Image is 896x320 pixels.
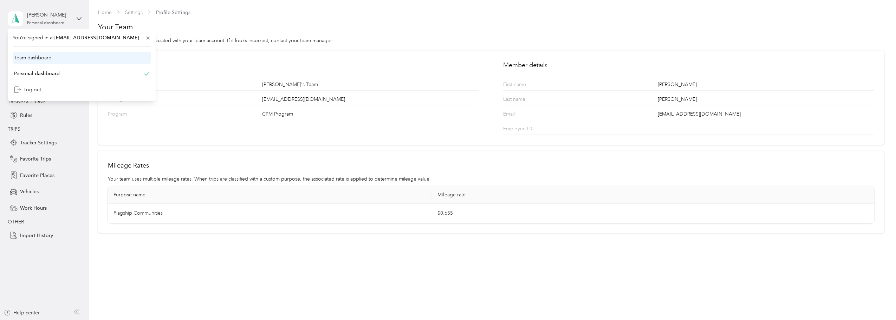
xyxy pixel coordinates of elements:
[262,81,479,90] div: [PERSON_NAME]'s Team
[20,188,39,195] span: Vehicles
[108,161,874,170] h2: Mileage Rates
[108,204,432,223] td: Flagship Communities
[20,172,54,179] span: Favorite Places
[658,110,874,120] div: [EMAIL_ADDRESS][DOMAIN_NAME]
[125,9,143,15] a: Settings
[14,70,60,77] div: Personal dashboard
[20,232,53,239] span: Import History
[98,9,112,15] a: Home
[8,126,20,132] span: TRIPS
[27,11,71,19] div: [PERSON_NAME]
[432,204,874,223] td: $0.655
[658,96,874,105] div: [PERSON_NAME]
[658,125,874,135] div: -
[108,186,432,204] th: Purpose name
[98,37,884,44] div: This is the information associated with your team account. If it looks incorrect, contact your te...
[20,139,57,146] span: Tracker Settings
[503,110,557,120] p: Email
[658,81,874,90] div: [PERSON_NAME]
[14,86,41,93] div: Log out
[13,34,151,41] span: You’re signed in as
[54,35,139,41] span: [EMAIL_ADDRESS][DOMAIN_NAME]
[262,110,479,120] div: CPM Program
[503,125,557,135] p: Employee ID
[14,54,52,61] div: Team dashboard
[108,175,874,183] div: Your team uses multiple mileage rates. When trips are classified with a custom purpose, the assoc...
[857,281,896,320] iframe: Everlance-gr Chat Button Frame
[503,81,557,90] p: First name
[108,60,479,70] h2: Team details
[108,110,162,120] p: Program
[432,186,874,204] th: Mileage rate
[8,219,24,225] span: OTHER
[156,9,190,16] span: Profile Settings
[503,60,874,70] h2: Member details
[27,21,65,25] div: Personal dashboard
[20,155,51,163] span: Favorite Trips
[20,112,32,119] span: Rules
[8,99,46,105] span: TRANSACTIONS
[4,309,40,316] button: Help center
[503,96,557,105] p: Last name
[98,22,884,32] h1: Your Team
[262,96,424,103] span: [EMAIL_ADDRESS][DOMAIN_NAME]
[20,204,47,212] span: Work Hours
